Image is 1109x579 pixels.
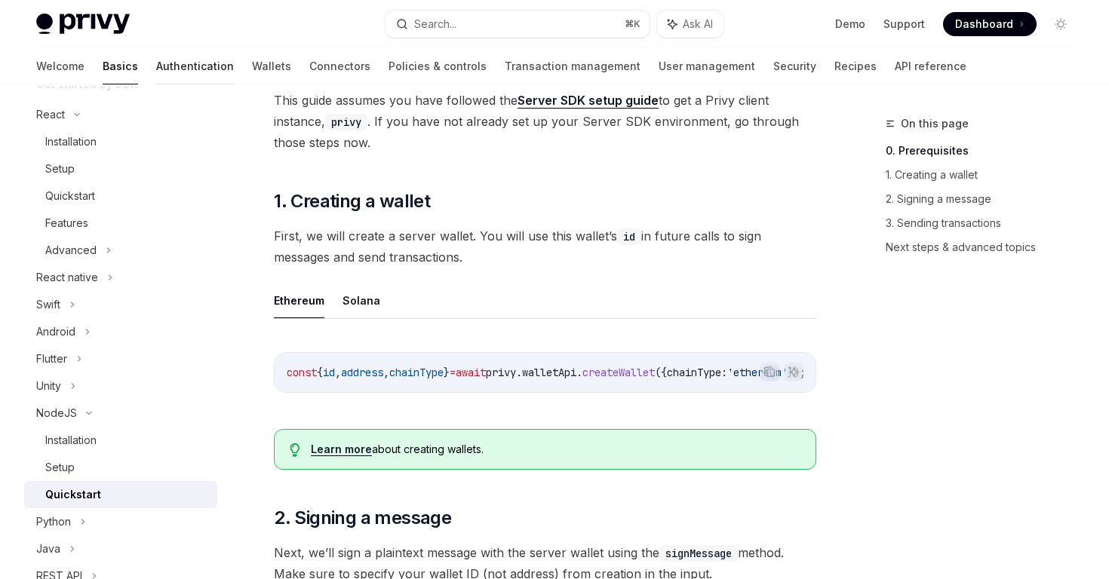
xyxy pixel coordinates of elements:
[45,133,97,151] div: Installation
[36,14,130,35] img: light logo
[943,12,1037,36] a: Dashboard
[386,11,649,38] button: Search...⌘K
[36,268,98,286] div: React native
[274,189,430,213] span: 1. Creating a wallet
[24,427,217,454] a: Installation
[883,17,925,32] a: Support
[103,48,138,84] a: Basics
[317,366,323,379] span: {
[311,443,372,456] a: Learn more
[886,235,1085,259] a: Next steps & advanced topics
[311,442,800,457] div: about creating wallets.
[156,48,234,84] a: Authentication
[895,48,966,84] a: API reference
[450,366,456,379] span: =
[274,283,324,318] button: Ethereum
[414,15,456,33] div: Search...
[659,48,755,84] a: User management
[36,350,67,368] div: Flutter
[655,366,667,379] span: ({
[24,182,217,210] a: Quickstart
[323,366,335,379] span: id
[617,228,641,245] code: id
[274,225,816,268] span: First, we will create a server wallet. You will use this wallet’s in future calls to sign message...
[45,431,97,449] div: Installation
[886,139,1085,163] a: 0. Prerequisites
[901,115,969,133] span: On this page
[24,481,217,508] a: Quickstart
[36,404,77,422] div: NodeJS
[343,283,380,318] button: Solana
[45,486,101,504] div: Quickstart
[24,155,217,182] a: Setup
[36,540,60,558] div: Java
[24,128,217,155] a: Installation
[252,48,291,84] a: Wallets
[955,17,1013,32] span: Dashboard
[309,48,370,84] a: Connectors
[576,366,582,379] span: .
[36,48,84,84] a: Welcome
[522,366,576,379] span: walletApi
[886,163,1085,187] a: 1. Creating a wallet
[582,366,655,379] span: createWallet
[505,48,641,84] a: Transaction management
[886,187,1085,211] a: 2. Signing a message
[516,366,522,379] span: .
[290,443,300,457] svg: Tip
[518,93,659,109] a: Server SDK setup guide
[36,513,71,531] div: Python
[45,187,95,205] div: Quickstart
[784,362,803,381] button: Ask AI
[727,366,788,379] span: 'ethereum'
[486,366,516,379] span: privy
[667,366,727,379] span: chainType:
[383,366,389,379] span: ,
[389,48,487,84] a: Policies & controls
[36,296,60,314] div: Swift
[444,366,450,379] span: }
[24,210,217,237] a: Features
[389,366,444,379] span: chainType
[1049,12,1073,36] button: Toggle dark mode
[325,114,367,130] code: privy
[760,362,779,381] button: Copy the contents from the code block
[45,458,75,476] div: Setup
[45,241,97,259] div: Advanced
[834,48,877,84] a: Recipes
[835,17,865,32] a: Demo
[36,323,75,341] div: Android
[625,18,641,30] span: ⌘ K
[657,11,723,38] button: Ask AI
[335,366,341,379] span: ,
[274,90,816,153] span: This guide assumes you have followed the to get a Privy client instance, . If you have not alread...
[45,214,88,232] div: Features
[683,17,713,32] span: Ask AI
[36,377,61,395] div: Unity
[287,366,317,379] span: const
[659,545,738,562] code: signMessage
[24,454,217,481] a: Setup
[341,366,383,379] span: address
[456,366,486,379] span: await
[45,160,75,178] div: Setup
[274,506,451,530] span: 2. Signing a message
[36,106,65,124] div: React
[886,211,1085,235] a: 3. Sending transactions
[773,48,816,84] a: Security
